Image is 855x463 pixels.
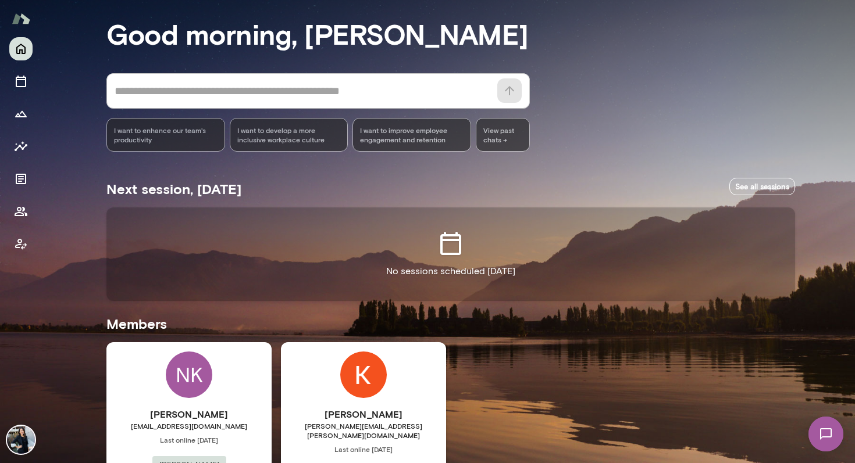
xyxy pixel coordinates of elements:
[114,125,218,144] span: I want to enhance our team's productivity
[9,200,33,223] button: Members
[230,118,348,152] div: I want to develop a more inclusive workplace culture
[360,125,464,144] span: I want to improve employee engagement and retention
[106,17,795,50] h3: Good morning, [PERSON_NAME]
[281,421,446,440] span: [PERSON_NAME][EMAIL_ADDRESS][PERSON_NAME][DOMAIN_NAME]
[106,118,225,152] div: I want to enhance our team's productivity
[9,135,33,158] button: Insights
[352,118,471,152] div: I want to improve employee engagement and retention
[106,421,272,430] span: [EMAIL_ADDRESS][DOMAIN_NAME]
[281,407,446,421] h6: [PERSON_NAME]
[729,178,795,196] a: See all sessions
[7,426,35,454] img: Allyson Tom
[9,102,33,125] button: Growth Plan
[106,435,272,444] span: Last online [DATE]
[106,180,241,198] h5: Next session, [DATE]
[9,167,33,191] button: Documents
[476,118,530,152] span: View past chats ->
[9,70,33,93] button: Sessions
[106,314,795,333] h5: Members
[237,125,341,144] span: I want to develop a more inclusive workplace culture
[9,37,33,60] button: Home
[106,407,272,421] h6: [PERSON_NAME]
[386,264,515,278] p: No sessions scheduled [DATE]
[166,351,212,398] div: NK
[340,351,387,398] img: Kelly Calheiros
[281,444,446,454] span: Last online [DATE]
[12,8,30,30] img: Mento
[9,232,33,256] button: Client app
